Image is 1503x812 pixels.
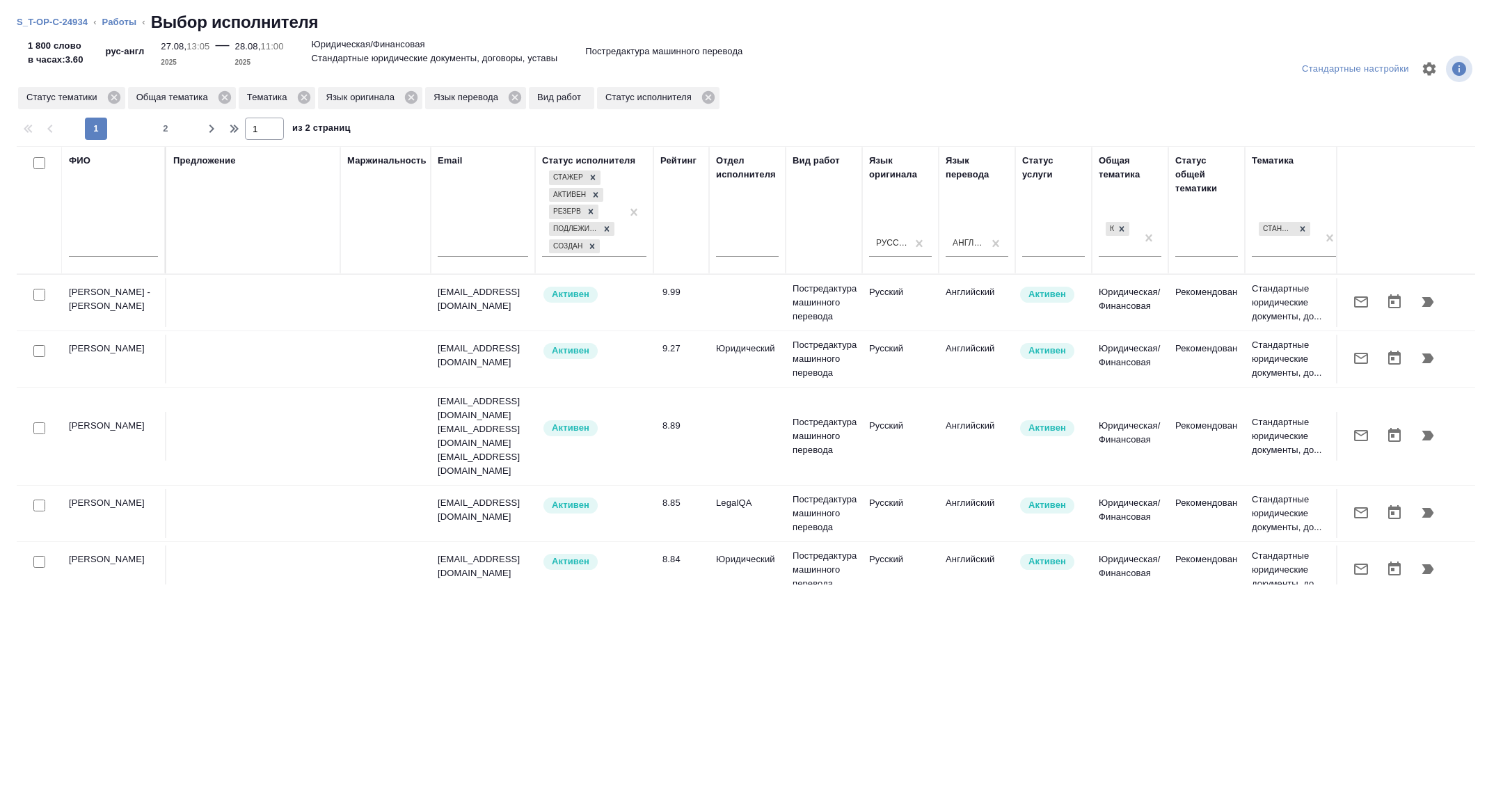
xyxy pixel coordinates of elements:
[62,489,166,538] td: [PERSON_NAME]
[318,87,423,109] div: Язык оригинала
[1168,335,1245,383] td: Рекомендован
[154,118,177,140] button: 2
[939,412,1015,461] td: Английский
[876,237,908,249] div: Русский
[793,338,855,380] p: Постредактура машинного перевода
[939,335,1015,383] td: Английский
[552,344,589,358] p: Активен
[1252,154,1294,168] div: Тематика
[1252,282,1342,324] p: Стандартные юридические документы, до...
[260,41,283,51] p: 11:00
[709,546,786,594] td: Юридический
[549,222,599,237] div: Подлежит внедрению
[549,239,584,254] div: Создан
[33,556,45,568] input: Выбери исполнителей, чтобы отправить приглашение на работу
[215,33,229,70] div: —
[552,498,589,512] p: Активен
[17,17,88,27] a: S_T-OP-C-24934
[438,422,528,450] p: [EMAIL_ADDRESS][DOMAIN_NAME]
[662,342,702,356] div: 9.27
[597,87,719,109] div: Статус исполнителя
[1411,419,1445,452] button: Продолжить
[660,154,697,168] div: Рейтинг
[1092,335,1168,383] td: Юридическая/Финансовая
[438,285,528,313] p: [EMAIL_ADDRESS][DOMAIN_NAME]
[1344,552,1378,586] button: Отправить предложение о работе
[1252,338,1342,380] p: Стандартные юридические документы, до...
[552,287,589,301] p: Активен
[862,335,939,383] td: Русский
[136,90,213,104] p: Общая тематика
[542,419,646,438] div: Рядовой исполнитель: назначай с учетом рейтинга
[1099,154,1161,182] div: Общая тематика
[1092,489,1168,538] td: Юридическая/Финансовая
[1028,287,1066,301] p: Активен
[542,496,646,515] div: Рядовой исполнитель: назначай с учетом рейтинга
[1259,222,1295,237] div: Стандартные юридические документы, договоры, уставы
[662,285,702,299] div: 9.99
[662,496,702,510] div: 8.85
[17,11,1486,33] nav: breadcrumb
[1168,278,1245,327] td: Рекомендован
[939,546,1015,594] td: Английский
[793,415,855,457] p: Постредактура машинного перевода
[1168,412,1245,461] td: Рекомендован
[542,342,646,360] div: Рядовой исполнитель: назначай с учетом рейтинга
[438,342,528,369] p: [EMAIL_ADDRESS][DOMAIN_NAME]
[69,154,90,168] div: ФИО
[709,489,786,538] td: LegalQA
[62,546,166,594] td: [PERSON_NAME]
[1092,412,1168,461] td: Юридическая/Финансовая
[549,188,588,202] div: Активен
[542,552,646,571] div: Рядовой исполнитель: назначай с учетом рейтинга
[939,489,1015,538] td: Английский
[542,285,646,304] div: Рядовой исполнитель: назначай с учетом рейтинга
[862,489,939,538] td: Русский
[862,278,939,327] td: Русский
[312,38,425,51] p: Юридическая/Финансовая
[1413,52,1446,86] span: Настроить таблицу
[1022,154,1085,182] div: Статус услуги
[438,552,528,580] p: [EMAIL_ADDRESS][DOMAIN_NAME]
[154,122,177,136] span: 2
[716,154,779,182] div: Отдел исполнителя
[542,154,635,168] div: Статус исполнителя
[62,412,166,461] td: [PERSON_NAME]
[1378,552,1411,586] button: Открыть календарь загрузки
[28,39,83,53] p: 1 800 слово
[1092,546,1168,594] td: Юридическая/Финансовая
[62,335,166,383] td: [PERSON_NAME]
[326,90,400,104] p: Язык оригинала
[1252,415,1342,457] p: Стандартные юридические документы, до...
[151,11,319,33] h2: Выбор исполнителя
[1168,546,1245,594] td: Рекомендован
[438,154,462,168] div: Email
[793,282,855,324] p: Постредактура машинного перевода
[186,41,209,51] p: 13:05
[292,120,351,140] span: из 2 страниц
[1092,278,1168,327] td: Юридическая/Финансовая
[1344,419,1378,452] button: Отправить предложение о работе
[946,154,1008,182] div: Язык перевода
[1028,344,1066,358] p: Активен
[1257,221,1312,238] div: Стандартные юридические документы, договоры, уставы
[425,87,526,109] div: Язык перевода
[18,87,125,109] div: Статус тематики
[347,154,427,168] div: Маржинальность
[1411,342,1445,375] button: Продолжить
[548,203,600,221] div: Стажер, Активен, Резерв, Подлежит внедрению, Создан
[1106,222,1114,237] div: Юридическая/Финансовая
[1344,496,1378,530] button: Отправить предложение о работе
[1446,56,1475,82] span: Посмотреть информацию
[552,421,589,435] p: Активен
[548,186,605,204] div: Стажер, Активен, Резерв, Подлежит внедрению, Создан
[235,41,261,51] p: 28.08,
[662,419,702,433] div: 8.89
[128,87,236,109] div: Общая тематика
[1028,498,1066,512] p: Активен
[548,169,602,186] div: Стажер, Активен, Резерв, Подлежит внедрению, Создан
[709,335,786,383] td: Юридический
[1378,285,1411,319] button: Открыть календарь загрузки
[1378,496,1411,530] button: Открыть календарь загрузки
[793,154,840,168] div: Вид работ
